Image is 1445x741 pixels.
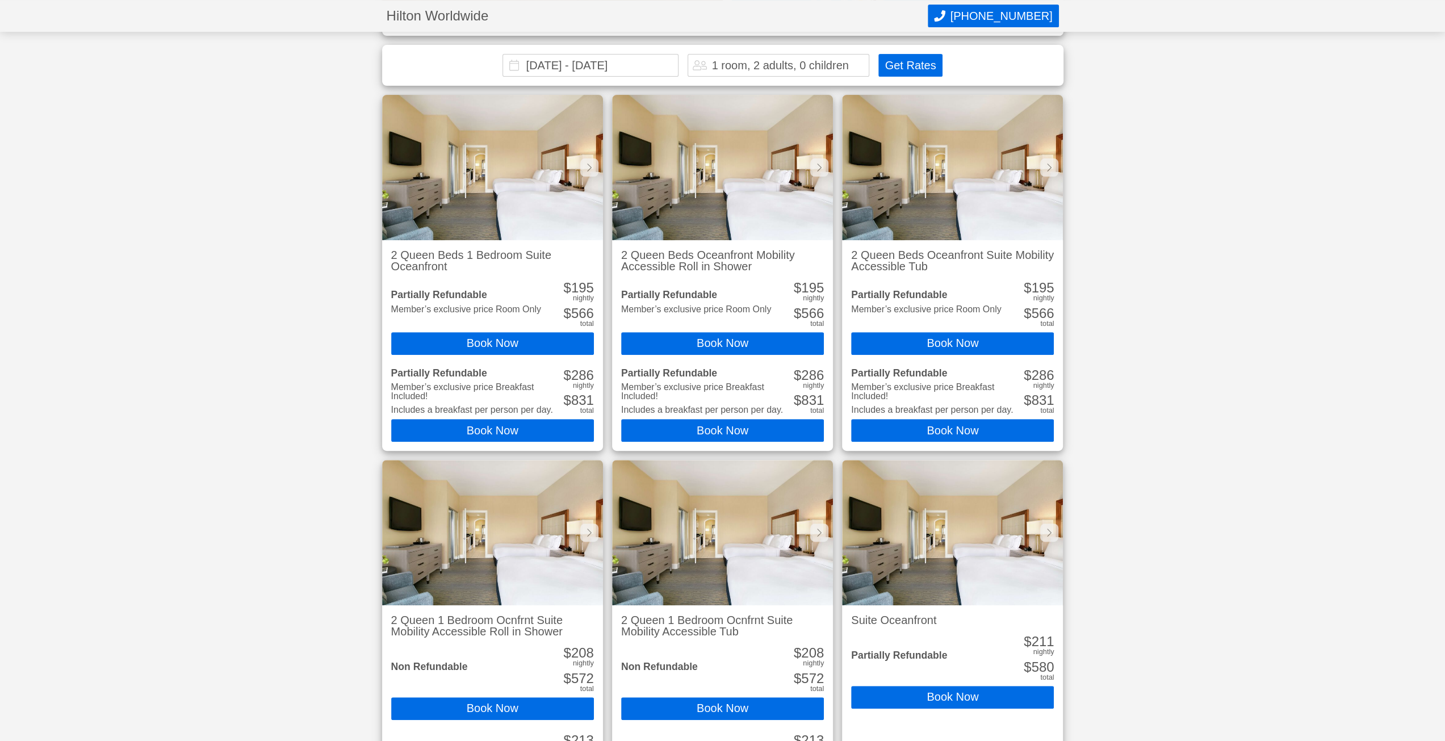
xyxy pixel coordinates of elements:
[803,660,824,667] div: nightly
[621,419,824,442] button: Book Now
[621,369,791,379] div: Partially Refundable
[391,405,562,415] li: Includes a breakfast per person per day.
[851,651,947,661] div: Partially Refundable
[382,460,603,605] img: 2 Queen 1 Bedroom Ocnfrnt Suite Mobility Accessible Roll in Shower
[621,662,698,672] div: Non Refundable
[803,295,824,302] div: nightly
[563,369,593,382] div: 286
[1024,634,1031,649] span: $
[391,662,468,672] div: Non Refundable
[1024,367,1031,383] span: $
[621,290,771,300] div: Partially Refundable
[563,305,571,321] span: $
[612,460,833,605] img: 2 Queen 1 Bedroom Ocnfrnt Suite Mobility Accessible Tub
[794,671,801,686] span: $
[563,392,571,408] span: $
[1040,674,1054,681] div: total
[563,281,593,295] div: 195
[794,307,824,320] div: 566
[842,95,1063,240] img: 2 Queen Beds Oceanfront Suite Mobility Accessible Tub
[851,405,1021,415] li: Includes a breakfast per person per day.
[1040,320,1054,328] div: total
[794,392,801,408] span: $
[851,419,1054,442] button: Book Now
[621,405,791,415] li: Includes a breakfast per person per day.
[1024,369,1054,382] div: 286
[794,672,824,685] div: 572
[1033,295,1054,302] div: nightly
[794,281,824,295] div: 195
[621,305,771,314] div: Member’s exclusive price Room Only
[851,383,1021,401] div: Member’s exclusive price Breakfast Included!
[1033,382,1054,390] div: nightly
[878,54,942,77] button: Get Rates
[810,407,824,415] div: total
[621,614,824,637] h2: 2 Queen 1 Bedroom Ocnfrnt Suite Mobility Accessible Tub
[621,697,824,720] button: Book Now
[382,95,603,240] img: 2 Queen Beds 1 Bedroom Suite Oceanfront
[580,685,594,693] div: total
[391,369,562,379] div: Partially Refundable
[1024,660,1054,674] div: 580
[621,249,824,272] h2: 2 Queen Beds Oceanfront Mobility Accessible Roll in Shower
[851,332,1054,355] button: Book Now
[851,249,1054,272] h2: 2 Queen Beds Oceanfront Suite Mobility Accessible Tub
[391,614,594,637] h2: 2 Queen 1 Bedroom Ocnfrnt Suite Mobility Accessible Roll in Shower
[391,419,594,442] button: Book Now
[612,95,833,240] img: 2 Queen Beds Oceanfront Mobility Accessible Roll in Shower
[794,305,801,321] span: $
[794,367,801,383] span: $
[851,686,1054,709] button: Book Now
[794,369,824,382] div: 286
[928,5,1058,27] button: Call
[387,9,928,23] h1: Hilton Worldwide
[563,393,593,407] div: 831
[794,646,824,660] div: 208
[580,407,594,415] div: total
[563,646,593,660] div: 208
[1024,305,1031,321] span: $
[851,369,1021,379] div: Partially Refundable
[573,382,594,390] div: nightly
[391,305,541,314] div: Member’s exclusive price Room Only
[950,10,1052,23] span: [PHONE_NUMBER]
[851,290,1001,300] div: Partially Refundable
[842,460,1063,605] img: Suite Oceanfront
[563,672,593,685] div: 572
[391,290,541,300] div: Partially Refundable
[563,671,571,686] span: $
[563,645,571,660] span: $
[580,320,594,328] div: total
[391,383,562,401] div: Member’s exclusive price Breakfast Included!
[851,614,1054,626] h2: Suite Oceanfront
[563,307,593,320] div: 566
[810,685,824,693] div: total
[803,382,824,390] div: nightly
[563,367,571,383] span: $
[621,383,791,401] div: Member’s exclusive price Breakfast Included!
[794,280,801,295] span: $
[563,280,571,295] span: $
[810,320,824,328] div: total
[851,305,1001,314] div: Member’s exclusive price Room Only
[391,332,594,355] button: Book Now
[1033,648,1054,656] div: nightly
[573,295,594,302] div: nightly
[1024,392,1031,408] span: $
[391,697,594,720] button: Book Now
[621,332,824,355] button: Book Now
[794,645,801,660] span: $
[1024,393,1054,407] div: 831
[1024,307,1054,320] div: 566
[1024,281,1054,295] div: 195
[1024,659,1031,675] span: $
[1024,635,1054,648] div: 211
[502,54,678,77] input: Choose Dates
[573,660,594,667] div: nightly
[1024,280,1031,295] span: $
[391,249,594,272] h2: 2 Queen Beds 1 Bedroom Suite Oceanfront
[794,393,824,407] div: 831
[1040,407,1054,415] div: total
[711,60,848,71] div: 1 room, 2 adults, 0 children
